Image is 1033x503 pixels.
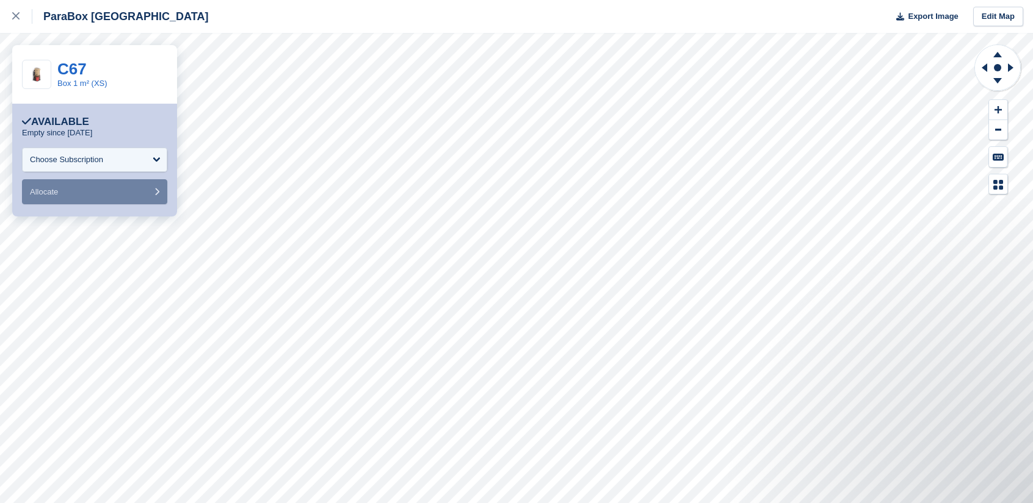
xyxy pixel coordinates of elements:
span: Allocate [30,187,58,196]
a: Edit Map [973,7,1023,27]
button: Zoom In [989,100,1007,120]
div: Available [22,116,89,128]
button: Allocate [22,179,167,204]
div: Choose Subscription [30,154,103,166]
a: C67 [57,60,87,78]
img: box%20XXS%201mq.png [23,60,51,88]
div: ParaBox [GEOGRAPHIC_DATA] [32,9,208,24]
button: Zoom Out [989,120,1007,140]
button: Keyboard Shortcuts [989,147,1007,167]
a: Box 1 m² (XS) [57,79,107,88]
button: Map Legend [989,174,1007,194]
span: Export Image [908,10,958,23]
button: Export Image [889,7,959,27]
p: Empty since [DATE] [22,128,92,138]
